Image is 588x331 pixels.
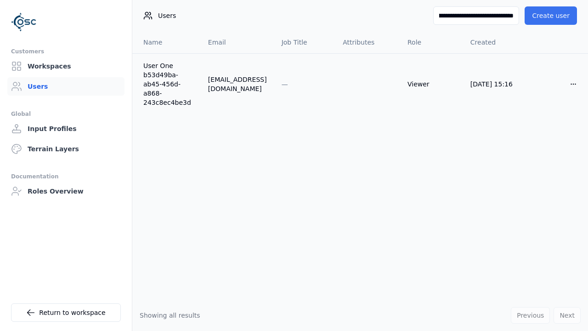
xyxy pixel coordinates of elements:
div: [DATE] 15:16 [470,80,519,89]
div: [EMAIL_ADDRESS][DOMAIN_NAME] [208,75,267,93]
a: Users [7,77,124,96]
a: Input Profiles [7,120,124,138]
img: Logo [11,9,37,35]
a: Roles Overview [7,182,124,200]
span: — [282,80,288,88]
div: Global [11,108,121,120]
div: Viewer [407,80,456,89]
th: Email [201,31,274,53]
th: Job Title [274,31,336,53]
th: Attributes [335,31,400,53]
div: Documentation [11,171,121,182]
a: User One b53d49ba-ab45-456d-a868-243c8ec4be3d [143,61,193,107]
th: Created [463,31,526,53]
span: Users [158,11,176,20]
a: Terrain Layers [7,140,124,158]
a: Return to workspace [11,303,121,322]
div: Customers [11,46,121,57]
span: Showing all results [140,312,200,319]
a: Workspaces [7,57,124,75]
button: Create user [525,6,577,25]
th: Name [132,31,201,53]
th: Role [400,31,463,53]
